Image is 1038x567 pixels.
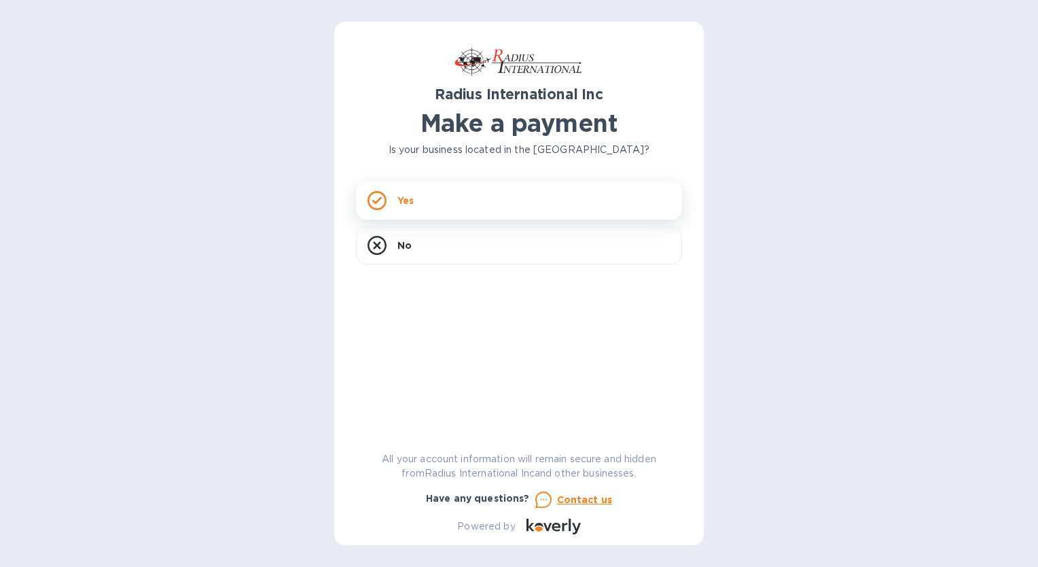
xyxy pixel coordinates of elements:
p: No [397,239,412,252]
p: Is your business located in the [GEOGRAPHIC_DATA]? [356,143,682,157]
p: All your account information will remain secure and hidden from Radius International Inc and othe... [356,452,682,481]
p: Yes [397,194,414,207]
b: Have any questions? [426,493,530,504]
b: Radius International Inc [435,86,603,103]
p: Powered by [457,519,515,534]
u: Contact us [557,494,613,505]
h1: Make a payment [356,109,682,137]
